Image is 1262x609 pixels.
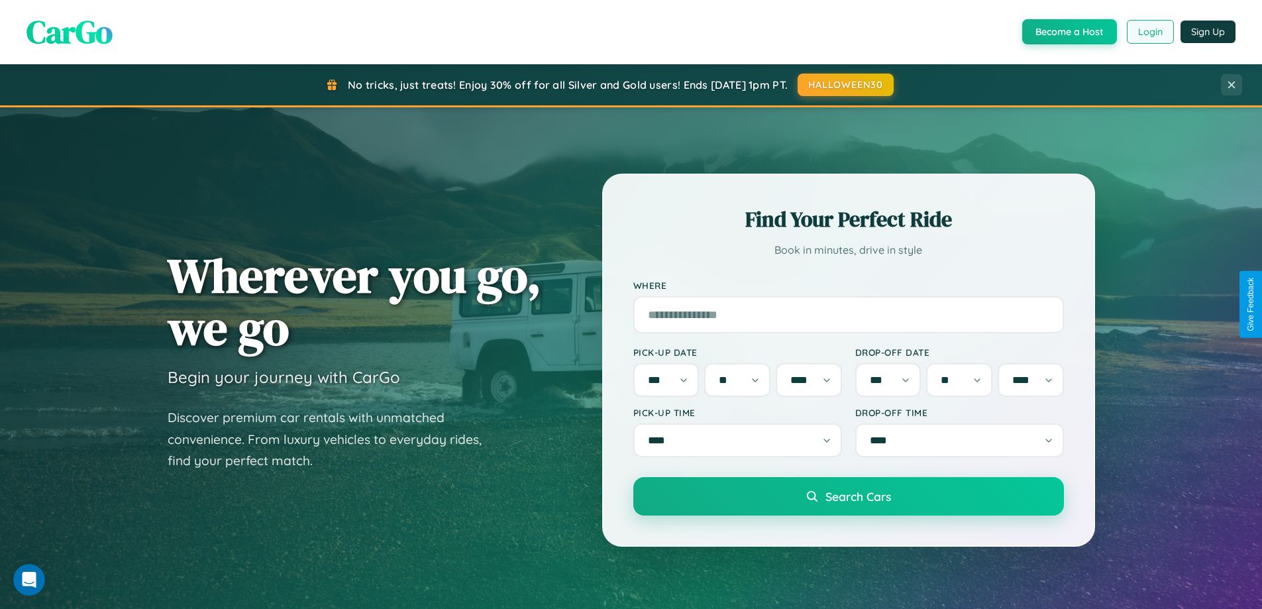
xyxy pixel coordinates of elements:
[633,347,842,358] label: Pick-up Date
[633,407,842,418] label: Pick-up Time
[348,78,788,91] span: No tricks, just treats! Enjoy 30% off for all Silver and Gold users! Ends [DATE] 1pm PT.
[633,280,1064,291] label: Where
[825,489,891,504] span: Search Cars
[1022,19,1117,44] button: Become a Host
[13,564,45,596] iframe: Intercom live chat
[855,347,1064,358] label: Drop-off Date
[633,241,1064,260] p: Book in minutes, drive in style
[168,407,499,472] p: Discover premium car rentals with unmatched convenience. From luxury vehicles to everyday rides, ...
[798,74,894,96] button: HALLOWEEN30
[1127,20,1174,44] button: Login
[633,205,1064,234] h2: Find Your Perfect Ride
[1181,21,1236,43] button: Sign Up
[168,367,400,387] h3: Begin your journey with CarGo
[633,477,1064,516] button: Search Cars
[168,249,541,354] h1: Wherever you go, we go
[855,407,1064,418] label: Drop-off Time
[1246,278,1255,331] div: Give Feedback
[26,10,113,54] span: CarGo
